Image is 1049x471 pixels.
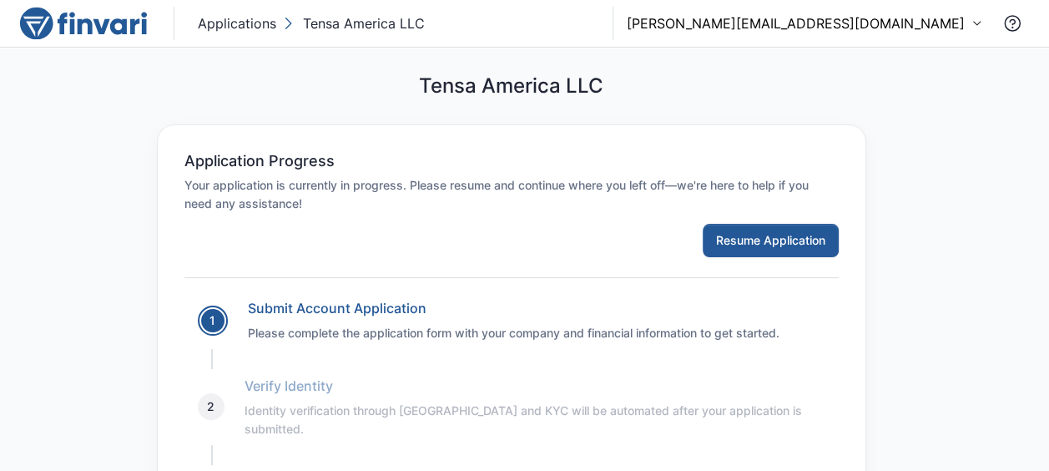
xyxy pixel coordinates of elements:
div: 1 [199,307,226,334]
img: logo [20,7,147,40]
button: Contact Support [996,7,1029,40]
p: Applications [198,13,276,33]
a: Submit Account Application [248,300,426,317]
button: [PERSON_NAME][EMAIL_ADDRESS][DOMAIN_NAME] [627,13,982,33]
button: Resume Application [703,224,839,257]
p: [PERSON_NAME][EMAIL_ADDRESS][DOMAIN_NAME] [627,13,965,33]
h5: Tensa America LLC [419,74,603,99]
h6: Please complete the application form with your company and financial information to get started. [248,324,825,342]
button: Tensa America LLC [280,10,428,37]
div: 2 [198,393,224,420]
button: Applications [194,10,280,37]
p: Tensa America LLC [303,13,425,33]
h6: Your application is currently in progress. Please resume and continue where you left off—we're he... [184,176,839,213]
h6: Application Progress [184,152,335,170]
